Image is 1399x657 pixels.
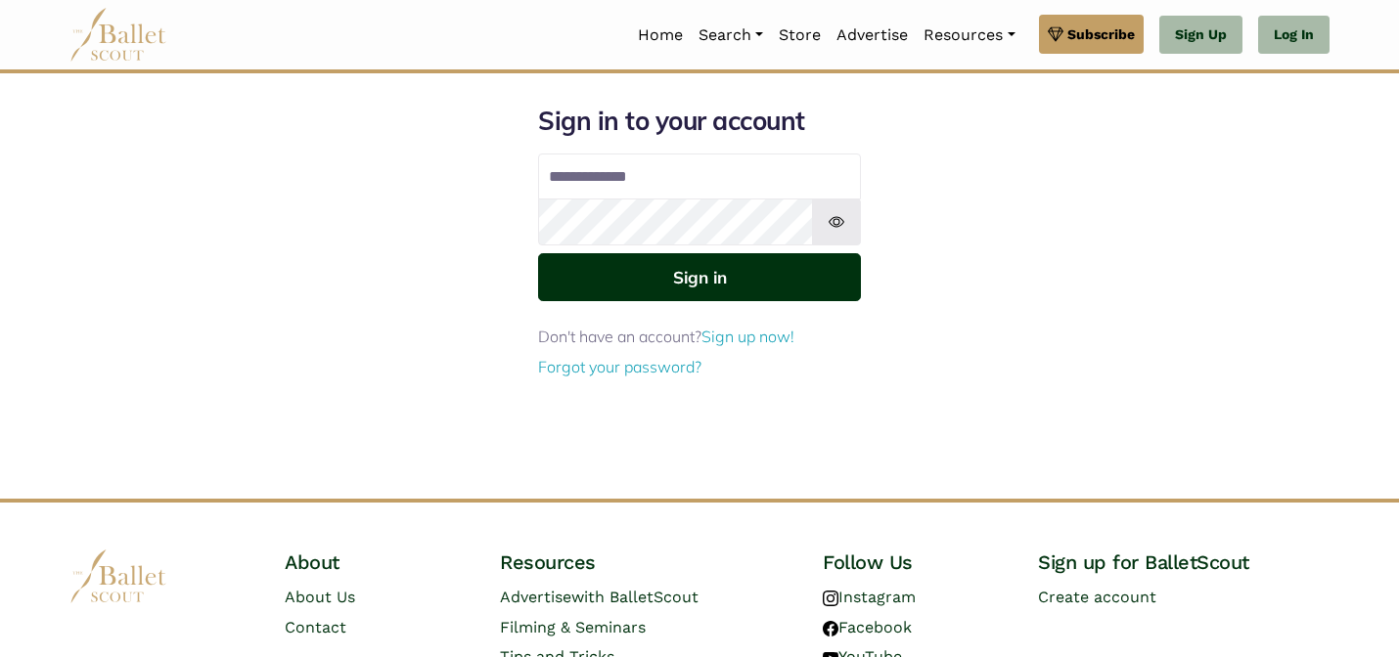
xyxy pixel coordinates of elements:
h4: Sign up for BalletScout [1038,549,1330,575]
a: Log In [1258,16,1330,55]
a: Advertisewith BalletScout [500,588,699,606]
a: Create account [1038,588,1156,606]
a: Forgot your password? [538,357,701,376]
img: logo [69,549,167,603]
button: Sign in [538,253,861,301]
img: instagram logo [823,591,838,606]
span: Subscribe [1067,23,1135,45]
a: Advertise [829,15,916,56]
a: Resources [916,15,1022,56]
a: About Us [285,588,355,606]
a: Sign up now! [701,327,794,346]
a: Contact [285,618,346,636]
img: gem.svg [1048,23,1063,45]
a: Filming & Seminars [500,618,646,636]
a: Instagram [823,588,916,606]
p: Don't have an account? [538,325,861,350]
h1: Sign in to your account [538,105,861,138]
img: facebook logo [823,621,838,636]
a: Search [691,15,771,56]
h4: Resources [500,549,791,575]
a: Subscribe [1039,15,1144,54]
a: Sign Up [1159,16,1242,55]
span: with BalletScout [571,588,699,606]
a: Home [630,15,691,56]
h4: About [285,549,469,575]
h4: Follow Us [823,549,1007,575]
a: Facebook [823,618,912,636]
a: Store [771,15,829,56]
